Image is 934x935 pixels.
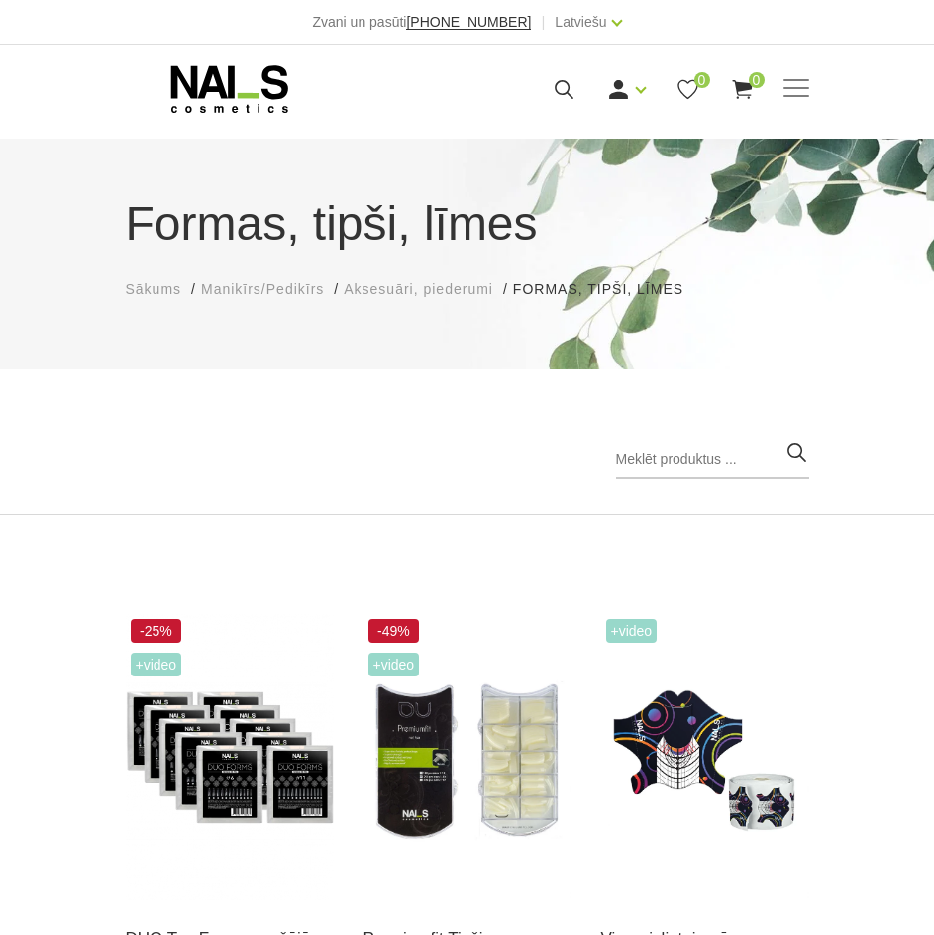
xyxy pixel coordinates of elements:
[675,77,700,102] a: 0
[513,279,703,300] li: Formas, tipši, līmes
[126,279,182,300] a: Sākums
[312,10,531,34] div: Zvani un pasūti
[131,619,182,643] span: -25%
[344,279,493,300] a: Aksesuāri, piederumi
[368,619,420,643] span: -49%
[201,279,324,300] a: Manikīrs/Pedikīrs
[541,10,545,34] span: |
[201,281,324,297] span: Manikīrs/Pedikīrs
[126,188,809,260] h1: Formas, tipši, līmes
[406,15,531,30] a: [PHONE_NUMBER]
[555,10,606,34] a: Latviešu
[131,653,182,676] span: +Video
[694,72,710,88] span: 0
[363,614,571,900] img: Plānas, elastīgas formas. To īpašā forma sniedz iespēju modelēt nagus ar paralēlām sānu malām, kā...
[606,619,658,643] span: +Video
[749,72,765,88] span: 0
[730,77,755,102] a: 0
[601,614,809,900] img: Īpaši noturīgas modelēšanas formas, kas maksimāli atvieglo meistara darbu. Izcili cietas, maksimā...
[406,14,531,30] span: [PHONE_NUMBER]
[616,440,809,479] input: Meklēt produktus ...
[126,614,334,900] img: #1 • Mazs(S) sāna arkas izliekums, normāls/vidējs C izliekums, garā forma • Piemērota standarta n...
[126,281,182,297] span: Sākums
[344,281,493,297] span: Aksesuāri, piederumi
[368,653,420,676] span: +Video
